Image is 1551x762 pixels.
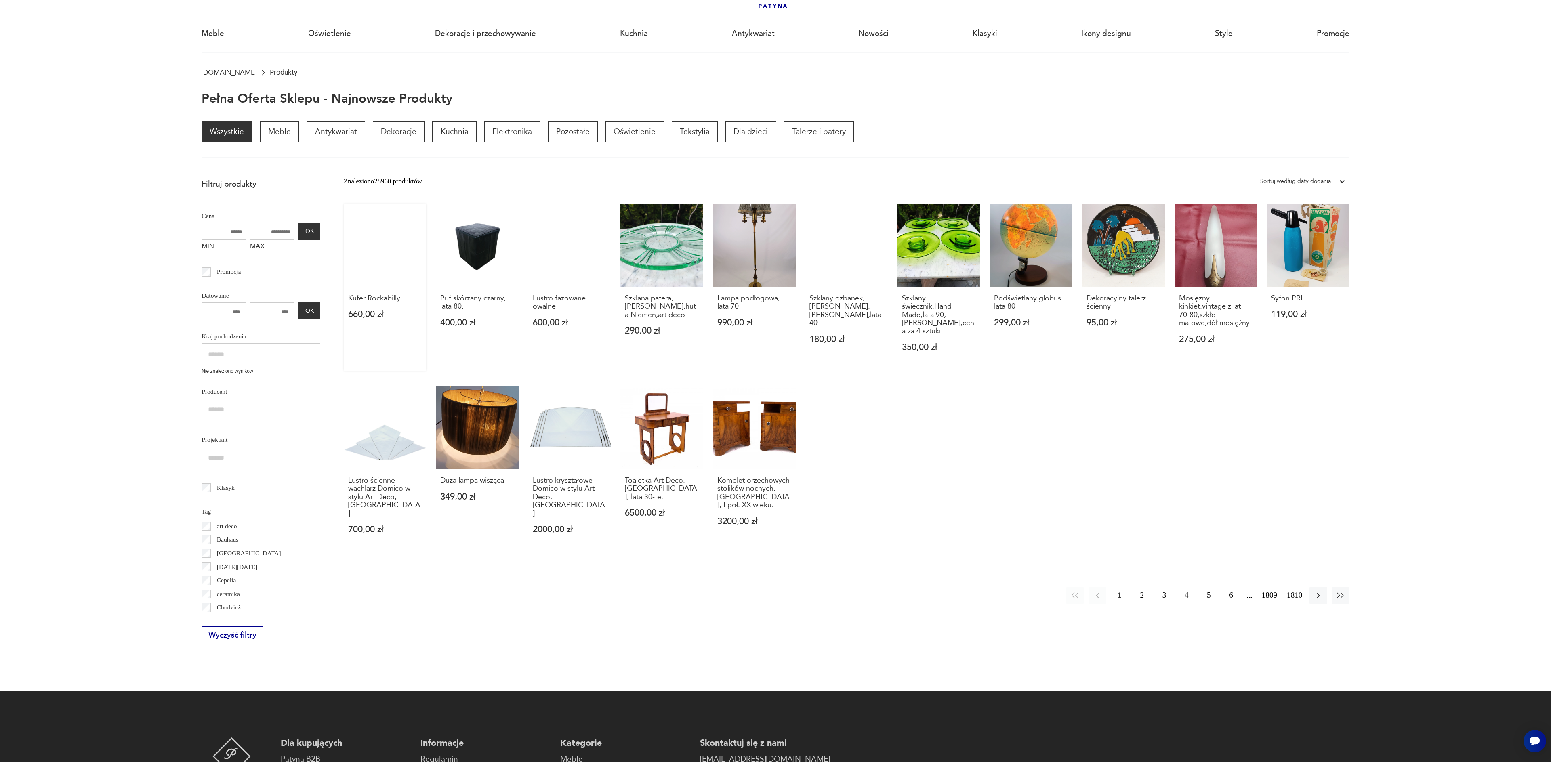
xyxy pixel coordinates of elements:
[202,69,256,76] a: [DOMAIN_NAME]
[1524,730,1546,752] iframe: Smartsupp widget button
[298,302,320,319] button: OK
[1082,204,1165,371] a: Dekoracyjny talerz ściennyDekoracyjny talerz ścienny95,00 zł
[307,121,365,142] a: Antykwariat
[202,435,320,445] p: Projektant
[202,121,252,142] a: Wszystkie
[348,525,422,534] p: 700,00 zł
[373,121,425,142] a: Dekoracje
[348,310,422,319] p: 660,00 zł
[528,204,611,371] a: Lustro fazowane owalneLustro fazowane owalne600,00 zł
[202,626,263,644] button: Wyczyść filtry
[560,737,690,749] p: Kategorie
[435,15,536,52] a: Dekoracje i przechowywanie
[1259,587,1280,604] button: 1809
[1223,587,1240,604] button: 6
[1267,204,1349,371] a: Syfon PRLSyfon PRL119,00 zł
[348,294,422,302] h3: Kufer Rockabilly
[805,204,888,371] a: Szklany dzbanek,Hadeland Sola,Sverre Pettersen,lata 40Szklany dzbanek,[PERSON_NAME],[PERSON_NAME]...
[732,15,775,52] a: Antykwariat
[202,92,452,106] h1: Pełna oferta sklepu - najnowsze produkty
[1284,587,1305,604] button: 1810
[432,121,476,142] a: Kuchnia
[440,477,514,485] h3: Duża lampa wisząca
[1200,587,1217,604] button: 5
[672,121,718,142] a: Tekstylia
[548,121,598,142] p: Pozostałe
[1215,15,1233,52] a: Style
[436,204,519,371] a: Puf skórzany czarny, lata 80.Puf skórzany czarny, lata 80.400,00 zł
[202,15,224,52] a: Meble
[217,521,237,531] p: art deco
[994,319,1068,327] p: 299,00 zł
[700,737,830,749] p: Skontaktuj się z nami
[1260,176,1331,187] div: Sortuj według daty dodania
[1081,15,1131,52] a: Ikony designu
[528,386,611,553] a: Lustro kryształowe Domico w stylu Art Deco, NiemcyLustro kryształowe Domico w stylu Art Deco, [GE...
[202,506,320,517] p: Tag
[281,737,411,749] p: Dla kupujących
[897,204,980,371] a: Szklany świecznik,Hand Made,lata 90,Maria Vinka,cena za 4 sztukiSzklany świecznik,Hand Made,lata ...
[990,204,1073,371] a: Podświetlany globus lata 80Podświetlany globus lata 80299,00 zł
[348,477,422,518] h3: Lustro ścienne wachlarz Domico w stylu Art Deco, [GEOGRAPHIC_DATA]
[725,121,776,142] a: Dla dzieci
[217,562,257,572] p: [DATE][DATE]
[1317,15,1349,52] a: Promocje
[1271,310,1345,319] p: 119,00 zł
[1087,294,1160,311] h3: Dekoracyjny talerz ścienny
[1087,319,1160,327] p: 95,00 zł
[620,15,648,52] a: Kuchnia
[202,331,320,342] p: Kraj pochodzenia
[436,386,519,553] a: Duża lampa wiszącaDuża lampa wisząca349,00 zł
[625,509,699,517] p: 6500,00 zł
[344,204,427,371] a: Kufer RockabillyKufer Rockabilly660,00 zł
[217,483,235,493] p: Klasyk
[784,121,854,142] p: Talerze i patery
[533,319,607,327] p: 600,00 zł
[809,335,883,344] p: 180,00 zł
[298,223,320,240] button: OK
[533,525,607,534] p: 2000,00 zł
[717,477,791,510] h3: Komplet orzechowych stolików nocnych, [GEOGRAPHIC_DATA], I poł. XX wieku.
[308,15,351,52] a: Oświetlenie
[533,294,607,311] h3: Lustro fazowane owalne
[1179,335,1253,344] p: 275,00 zł
[717,517,791,526] p: 3200,00 zł
[1111,587,1129,604] button: 1
[1156,587,1173,604] button: 3
[440,294,514,311] h3: Puf skórzany czarny, lata 80.
[625,294,699,319] h3: Szklana patera,[PERSON_NAME],huta Niemen,art deco
[713,386,796,553] a: Komplet orzechowych stolików nocnych, Polska, I poł. XX wieku.Komplet orzechowych stolików nocnyc...
[217,616,240,626] p: Ćmielów
[202,386,320,397] p: Producent
[440,493,514,501] p: 349,00 zł
[717,319,791,327] p: 990,00 zł
[713,204,796,371] a: Lampa podłogowa, lata 70Lampa podłogowa, lata 70990,00 zł
[202,367,320,375] p: Nie znaleziono wyników
[270,69,297,76] p: Produkty
[1178,587,1195,604] button: 4
[858,15,889,52] a: Nowości
[605,121,664,142] a: Oświetlenie
[625,327,699,335] p: 290,00 zł
[260,121,299,142] a: Meble
[217,267,241,277] p: Promocja
[1133,587,1151,604] button: 2
[973,15,997,52] a: Klasyki
[902,294,976,336] h3: Szklany świecznik,Hand Made,lata 90,[PERSON_NAME],cena za 4 sztuki
[202,179,320,189] p: Filtruj produkty
[250,240,294,255] label: MAX
[1175,204,1257,371] a: Mosiężny kinkiet,vintage z lat 70-80,szkło matowe,dół mosiężnyMosiężny kinkiet,vintage z lat 70-8...
[344,386,427,553] a: Lustro ścienne wachlarz Domico w stylu Art Deco, NiemcyLustro ścienne wachlarz Domico w stylu Art...
[620,204,703,371] a: Szklana patera,zielona,huta Niemen,art decoSzklana patera,[PERSON_NAME],huta Niemen,art deco290,0...
[420,737,551,749] p: Informacje
[1271,294,1345,302] h3: Syfon PRL
[202,240,246,255] label: MIN
[217,575,236,586] p: Cepelia
[217,534,239,545] p: Bauhaus
[344,176,422,187] div: Znaleziono 28960 produktów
